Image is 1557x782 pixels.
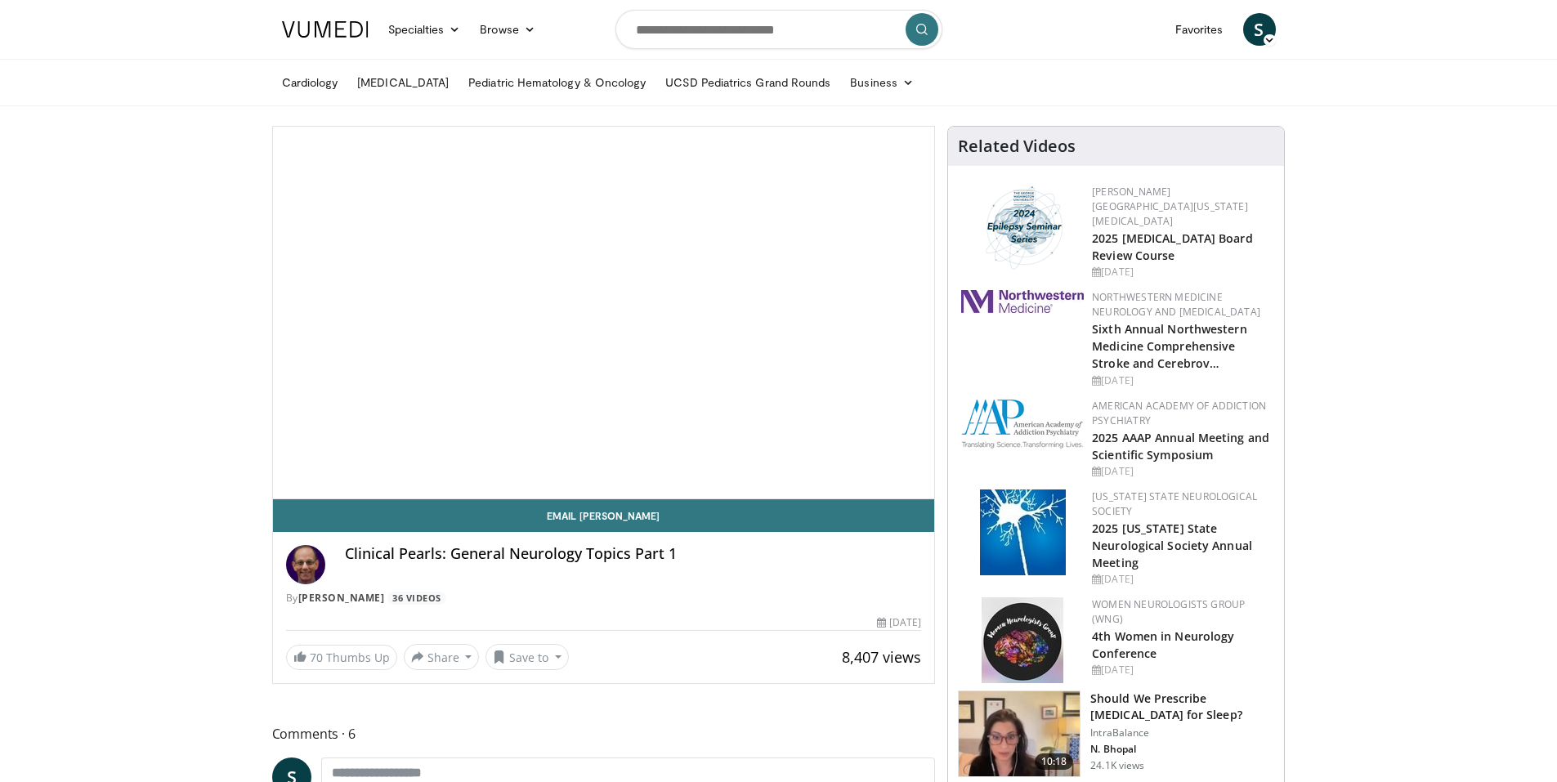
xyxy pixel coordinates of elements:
[1092,489,1257,518] a: [US_STATE] State Neurological Society
[1092,521,1252,570] a: 2025 [US_STATE] State Neurological Society Annual Meeting
[655,66,840,99] a: UCSD Pediatrics Grand Rounds
[298,591,385,605] a: [PERSON_NAME]
[1092,399,1266,427] a: American Academy of Addiction Psychiatry
[1092,597,1245,626] a: Women Neurologists Group (WNG)
[1092,572,1271,587] div: [DATE]
[286,545,325,584] img: Avatar
[961,290,1084,313] img: 2a462fb6-9365-492a-ac79-3166a6f924d8.png.150x105_q85_autocrop_double_scale_upscale_version-0.2.jpg
[1092,628,1234,661] a: 4th Women in Neurology Conference
[310,650,323,665] span: 70
[1092,290,1260,319] a: Northwestern Medicine Neurology and [MEDICAL_DATA]
[1092,265,1271,279] div: [DATE]
[1092,230,1253,263] a: 2025 [MEDICAL_DATA] Board Review Course
[1092,464,1271,479] div: [DATE]
[404,644,480,670] button: Share
[958,136,1076,156] h4: Related Videos
[1092,373,1271,388] div: [DATE]
[470,13,545,46] a: Browse
[1092,663,1271,677] div: [DATE]
[1243,13,1276,46] a: S
[959,691,1080,776] img: f7087805-6d6d-4f4e-b7c8-917543aa9d8d.150x105_q85_crop-smart_upscale.jpg
[282,21,369,38] img: VuMedi Logo
[272,66,348,99] a: Cardiology
[345,545,922,563] h4: Clinical Pearls: General Neurology Topics Part 1
[1090,743,1274,756] p: N. Bhopal
[459,66,655,99] a: Pediatric Hematology & Oncology
[1166,13,1233,46] a: Favorites
[1090,690,1274,723] h3: Should We Prescribe [MEDICAL_DATA] for Sleep?
[1090,759,1144,772] p: 24.1K views
[272,723,936,744] span: Comments 6
[378,13,471,46] a: Specialties
[1090,726,1274,740] p: IntraBalance
[980,489,1066,575] img: acd9fda7-b660-4062-a2ed-b14b2bb56add.webp.150x105_q85_autocrop_double_scale_upscale_version-0.2.jpg
[387,592,447,605] a: 36 Videos
[842,647,921,667] span: 8,407 views
[840,66,924,99] a: Business
[961,399,1084,449] img: f7c290de-70ae-47e0-9ae1-04035161c232.png.150x105_q85_autocrop_double_scale_upscale_version-0.2.png
[958,690,1274,777] a: 10:18 Should We Prescribe [MEDICAL_DATA] for Sleep? IntraBalance N. Bhopal 24.1K views
[615,10,942,49] input: Search topics, interventions
[286,591,922,605] div: By
[273,127,935,499] video-js: Video Player
[978,185,1067,270] img: 76bc84c6-69a7-4c34-b56c-bd0b7f71564d.png.150x105_q85_autocrop_double_scale_upscale_version-0.2.png
[347,66,459,99] a: [MEDICAL_DATA]
[273,499,935,532] a: Email [PERSON_NAME]
[286,645,397,670] a: 70 Thumbs Up
[982,597,1063,683] img: 14d901f6-3e3b-40ba-bcee-b65699228850.jpg.150x105_q85_autocrop_double_scale_upscale_version-0.2.jpg
[1092,321,1247,371] a: Sixth Annual Northwestern Medicine Comprehensive Stroke and Cerebrov…
[877,615,921,630] div: [DATE]
[1092,430,1269,462] a: 2025 AAAP Annual Meeting and Scientific Symposium
[1035,753,1074,770] span: 10:18
[1092,185,1248,228] a: [PERSON_NAME][GEOGRAPHIC_DATA][US_STATE][MEDICAL_DATA]
[485,644,569,670] button: Save to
